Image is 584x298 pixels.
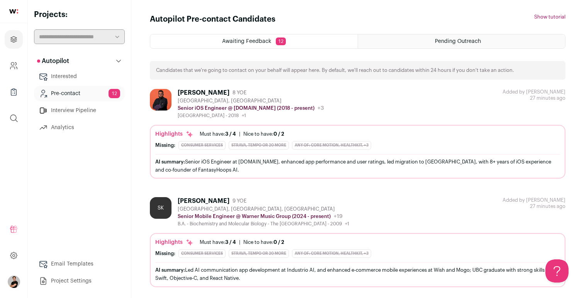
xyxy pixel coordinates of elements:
[5,56,23,75] a: Company and ATS Settings
[150,89,171,111] img: ae9960e651452893f047acb282bc9e698783c7c5ea701200b6a3895a2a8e09b4.jpg
[225,131,236,136] span: 3 / 4
[34,120,125,135] a: Analytics
[178,112,324,119] div: [GEOGRAPHIC_DATA] - 2018
[233,198,246,204] span: 9 YOE
[34,69,125,84] a: Interested
[34,53,125,69] button: Autopilot
[178,221,349,227] div: B.A. - Biochemistry and Molecular Biology - The [GEOGRAPHIC_DATA] - 2009
[178,89,229,97] div: [PERSON_NAME]
[155,142,175,148] div: Missing:
[178,206,349,212] div: [GEOGRAPHIC_DATA], [GEOGRAPHIC_DATA], [GEOGRAPHIC_DATA]
[34,86,125,101] a: Pre-contact12
[534,14,565,20] button: Show tutorial
[545,259,569,283] iframe: Help Scout Beacon - Open
[503,89,565,95] div: Added by [PERSON_NAME]
[178,98,324,104] div: [GEOGRAPHIC_DATA], [GEOGRAPHIC_DATA]
[155,266,560,282] div: Led AI communication app development at Industrio AI, and enhanced e-commerce mobile experiences ...
[178,141,226,150] div: Consumer Services
[150,61,565,80] div: Candidates that we're going to contact on your behalf will appear here. By default, we'll reach o...
[503,89,565,101] div: 27 minutes ago
[150,197,171,219] div: SK
[9,9,18,14] img: wellfound-shorthand-0d5821cbd27db2630d0214b213865d53afaa358527fdda9d0ea32b1df1b89c2c.svg
[155,250,175,257] div: Missing:
[155,267,185,272] span: AI summary:
[178,197,229,205] div: [PERSON_NAME]
[5,30,23,49] a: Projects
[292,249,371,258] div: Any of: Core Motion, HealthKit, +3
[155,159,185,164] span: AI summary:
[273,131,284,136] span: 0 / 2
[334,214,343,219] span: +19
[150,197,565,287] a: SK [PERSON_NAME] 9 YOE [GEOGRAPHIC_DATA], [GEOGRAPHIC_DATA], [GEOGRAPHIC_DATA] Senior Mobile Engi...
[8,276,20,288] button: Open dropdown
[34,273,125,289] a: Project Settings
[229,141,289,150] div: Strava, Tempo or 20 more
[178,249,226,258] div: Consumer Services
[503,197,565,203] div: Added by [PERSON_NAME]
[34,103,125,118] a: Interview Pipeline
[229,249,289,258] div: Strava, Tempo or 20 more
[150,14,275,25] h1: Autopilot Pre-contact Candidates
[222,39,271,44] span: Awaiting Feedback
[273,240,284,245] span: 0 / 2
[200,131,284,137] ul: |
[243,131,284,137] div: Nice to have:
[178,105,314,111] p: Senior iOS Engineer @ [DOMAIN_NAME] (2018 - present)
[5,83,23,101] a: Company Lists
[225,240,236,245] span: 3 / 4
[155,130,194,138] div: Highlights
[276,37,286,45] span: 12
[8,276,20,288] img: 12307444-medium_jpg
[155,238,194,246] div: Highlights
[233,90,246,96] span: 8 YOE
[155,158,560,174] div: Senior iOS Engineer at [DOMAIN_NAME], enhanced app performance and user ratings, led migration to...
[200,239,284,245] ul: |
[34,9,125,20] h2: Projects:
[243,239,284,245] div: Nice to have:
[150,89,565,179] a: [PERSON_NAME] 8 YOE [GEOGRAPHIC_DATA], [GEOGRAPHIC_DATA] Senior iOS Engineer @ [DOMAIN_NAME] (201...
[109,89,120,98] span: 12
[435,39,481,44] span: Pending Outreach
[37,56,69,66] p: Autopilot
[200,239,236,245] div: Must have:
[242,113,246,118] span: +1
[503,197,565,209] div: 27 minutes ago
[292,141,371,150] div: Any of: Core Motion, HealthKit, +3
[317,106,324,111] span: +3
[358,34,565,48] a: Pending Outreach
[200,131,236,137] div: Must have:
[345,221,349,226] span: +1
[34,256,125,272] a: Email Templates
[178,213,331,220] p: Senior Mobile Engineer @ Warner Music Group (2024 - present)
